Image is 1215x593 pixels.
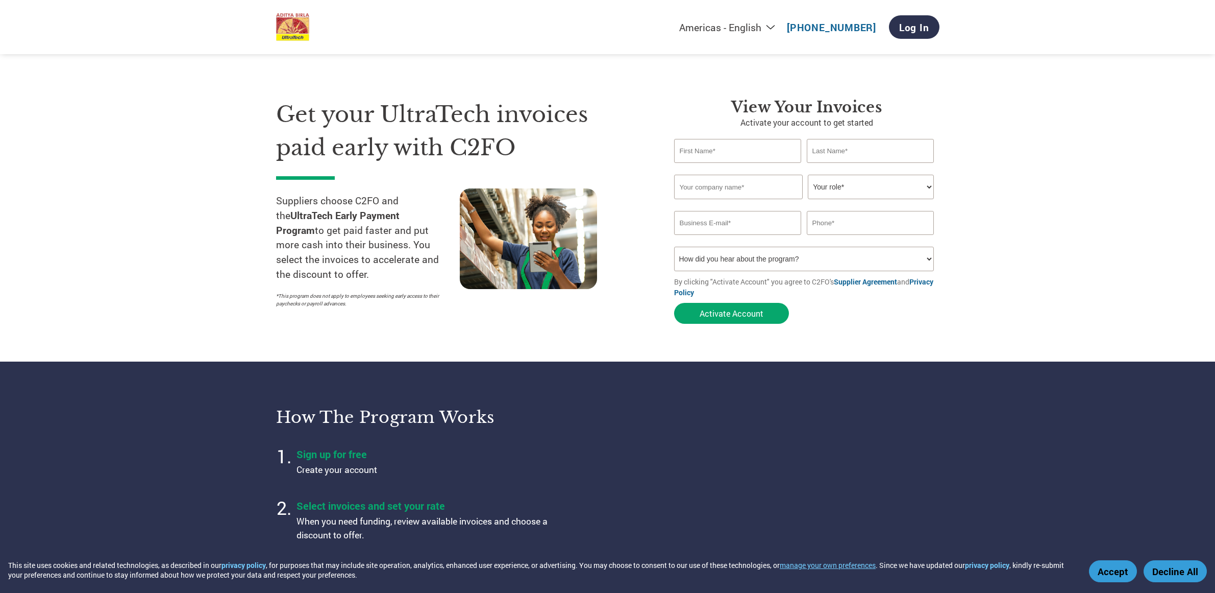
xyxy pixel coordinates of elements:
[8,560,1074,580] div: This site uses cookies and related technologies, as described in our , for purposes that may incl...
[674,211,802,235] input: Invalid Email format
[296,463,552,477] p: Create your account
[296,499,552,512] h4: Select invoices and set your rate
[889,15,939,39] a: Log In
[674,175,803,199] input: Your company name*
[807,139,934,163] input: Last Name*
[674,303,789,324] button: Activate Account
[674,98,939,116] h3: View Your Invoices
[276,98,643,164] h1: Get your UltraTech invoices paid early with C2FO
[674,236,802,243] div: Inavlid Email Address
[1144,560,1207,582] button: Decline All
[674,200,934,207] div: Invalid company name or company name is too long
[276,194,460,282] p: Suppliers choose C2FO and the to get paid faster and put more cash into their business. You selec...
[807,164,934,171] div: Invalid last name or last name is too long
[834,277,897,287] a: Supplier Agreement
[276,407,595,428] h3: How the program works
[276,292,450,307] p: *This program does not apply to employees seeking early access to their paychecks or payroll adva...
[674,164,802,171] div: Invalid first name or first name is too long
[787,21,876,34] a: [PHONE_NUMBER]
[674,277,933,297] a: Privacy Policy
[674,139,802,163] input: First Name*
[276,13,310,41] img: UltraTech
[780,560,876,570] button: manage your own preferences
[965,560,1009,570] a: privacy policy
[460,188,597,289] img: supply chain worker
[807,211,934,235] input: Phone*
[296,515,552,542] p: When you need funding, review available invoices and choose a discount to offer.
[674,276,939,298] p: By clicking "Activate Account" you agree to C2FO's and
[276,209,400,236] strong: UltraTech Early Payment Program
[674,116,939,129] p: Activate your account to get started
[1089,560,1137,582] button: Accept
[807,236,934,243] div: Inavlid Phone Number
[296,447,552,461] h4: Sign up for free
[808,175,934,199] select: Title/Role
[221,560,266,570] a: privacy policy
